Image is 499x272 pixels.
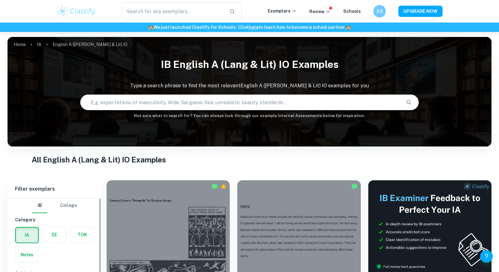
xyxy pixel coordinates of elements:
[60,198,77,213] button: College
[8,113,491,119] h6: Not sure what to search for? You can always look through our example Internal Assessments below f...
[309,8,331,15] p: Review
[8,54,491,74] h1: IB English A (Lang & Lit) IO examples
[249,25,259,30] a: here
[220,183,227,190] div: Premium
[15,216,94,223] h6: Category
[122,3,224,20] input: Search for any exemplars...
[43,227,66,242] button: EE
[148,25,154,30] span: 🏫
[32,198,77,213] div: Filter type choice
[373,5,386,18] button: XX
[81,94,401,111] input: E.g. expectations of masculinity, Wide Sargasso Sea, unrealistic beauty standards...
[15,247,39,262] button: Notes
[212,183,218,190] img: Marked
[32,154,467,165] h1: All English A (Lang & Lit) IO Examples
[53,41,128,48] p: English A ([PERSON_NAME] & Lit) IO
[376,8,383,15] h6: XX
[16,228,38,243] button: IA
[8,82,491,90] p: Type a search phrase to find the most relevant English A ([PERSON_NAME] & Lit) IO examples for you
[71,227,94,242] button: TOK
[56,5,96,18] img: Clastify logo
[398,6,443,17] button: UPGRADE NOW
[346,25,351,30] span: 🏫
[8,180,102,198] h6: Filter exemplars
[1,24,498,31] h6: We just launched Clastify for Schools. Click to learn how to become a school partner.
[480,250,493,263] button: Help and Feedback
[351,183,358,190] img: Marked
[403,97,414,108] button: Search
[37,40,41,49] a: IA
[343,9,361,14] a: Schools
[32,198,47,213] button: IB
[14,40,26,49] a: Home
[268,8,297,14] p: Exemplars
